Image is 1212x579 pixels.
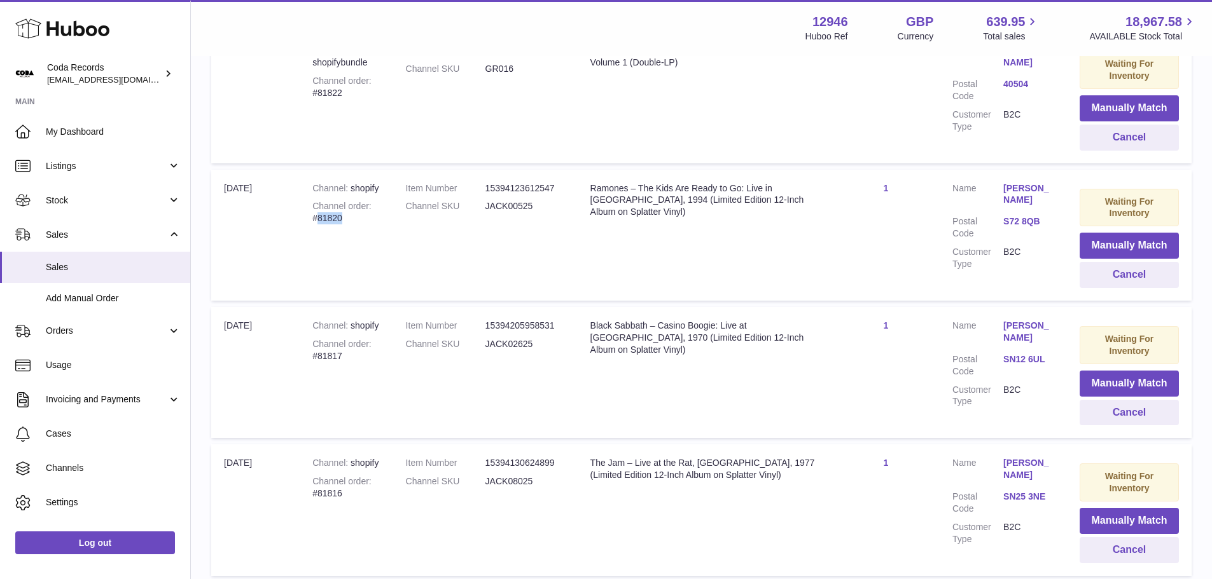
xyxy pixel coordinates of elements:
td: [DATE] [211,32,300,163]
a: S72 8QB [1003,215,1054,228]
a: 639.95 Total sales [983,13,1040,43]
strong: Channel order [312,76,372,86]
div: The Jam – Live at the Rat, [GEOGRAPHIC_DATA], 1977 (Limited Edition 12-Inch Album on Splatter Vinyl) [590,457,819,481]
strong: Channel order [312,339,372,349]
span: Usage [46,359,181,371]
button: Manually Match [1080,508,1179,534]
a: SN25 3NE [1003,491,1054,503]
button: Manually Match [1080,95,1179,121]
div: #81816 [312,475,380,500]
span: My Dashboard [46,126,181,138]
dd: JACK00525 [485,200,565,212]
span: Invoicing and Payments [46,393,167,405]
td: [DATE] [211,307,300,438]
a: 1 [884,458,889,468]
button: Cancel [1080,537,1179,563]
a: [PERSON_NAME] [1003,457,1054,481]
dt: Name [952,320,1003,347]
div: shopify [312,182,380,194]
dt: Item Number [406,320,485,332]
dt: Customer Type [952,521,1003,545]
span: Settings [46,496,181,508]
dt: Channel SKU [406,63,485,75]
div: shopifybundle [312,44,380,69]
dt: Postal Code [952,215,1003,240]
strong: Waiting For Inventory [1105,58,1153,81]
a: SN12 6UL [1003,353,1054,365]
button: Cancel [1080,400,1179,426]
span: 639.95 [986,13,1025,31]
span: Add Manual Order [46,292,181,304]
div: Coda Records [47,62,162,86]
span: Stock [46,194,167,207]
dd: GR016 [485,63,565,75]
dt: Customer Type [952,109,1003,133]
a: 1 [884,320,889,330]
strong: GBP [906,13,933,31]
div: #81817 [312,338,380,362]
span: Total sales [983,31,1040,43]
strong: Channel [312,320,351,330]
a: [PERSON_NAME] [1003,44,1054,69]
a: 40504 [1003,78,1054,90]
strong: Waiting For Inventory [1105,196,1153,219]
div: Currency [898,31,934,43]
a: [PERSON_NAME] [1003,320,1054,344]
a: [PERSON_NAME] [1003,182,1054,207]
button: Manually Match [1080,371,1179,397]
strong: Waiting For Inventory [1105,334,1153,356]
div: shopify [312,457,380,469]
dd: JACK08025 [485,475,565,487]
div: [PERSON_NAME] Fleetwood Mac – Chalk Farm Blues: Volume 1 (Double-LP) [590,44,819,69]
dt: Customer Type [952,246,1003,270]
span: Listings [46,160,167,172]
button: Cancel [1080,262,1179,288]
dd: B2C [1003,246,1054,270]
a: 1 [884,183,889,193]
td: [DATE] [211,444,300,575]
span: Orders [46,325,167,337]
button: Cancel [1080,125,1179,151]
dt: Channel SKU [406,475,485,487]
div: Black Sabbath – Casino Boogie: Live at [GEOGRAPHIC_DATA], 1970 (Limited Edition 12-Inch Album on ... [590,320,819,356]
span: Cases [46,428,181,440]
div: Huboo Ref [805,31,848,43]
strong: Channel order [312,476,372,486]
dd: B2C [1003,521,1054,545]
dt: Name [952,44,1003,72]
div: #81822 [312,75,380,99]
dt: Item Number [406,182,485,194]
dt: Name [952,457,1003,484]
span: AVAILABLE Stock Total [1089,31,1197,43]
strong: Channel order [312,201,372,211]
dt: Item Number [406,457,485,469]
dt: Channel SKU [406,338,485,350]
span: Sales [46,261,181,273]
dt: Postal Code [952,78,1003,102]
button: Manually Match [1080,233,1179,259]
dt: Name [952,182,1003,210]
dd: B2C [1003,109,1054,133]
td: [DATE] [211,170,300,301]
strong: Channel [312,458,351,468]
div: #81820 [312,200,380,224]
img: haz@pcatmedia.com [15,64,34,83]
dd: 15394205958531 [485,320,565,332]
span: Sales [46,229,167,241]
dt: Customer Type [952,384,1003,408]
dd: B2C [1003,384,1054,408]
dd: 15394130624899 [485,457,565,469]
dd: JACK02625 [485,338,565,350]
div: shopify [312,320,380,332]
span: Channels [46,462,181,474]
div: Ramones – The Kids Are Ready to Go: Live in [GEOGRAPHIC_DATA], 1994 (Limited Edition 12-Inch Albu... [590,182,819,219]
dt: Postal Code [952,353,1003,378]
dd: 15394123612547 [485,182,565,194]
strong: Channel [312,183,351,193]
dt: Postal Code [952,491,1003,515]
a: Log out [15,531,175,554]
strong: 12946 [812,13,848,31]
strong: Waiting For Inventory [1105,471,1153,493]
a: 18,967.58 AVAILABLE Stock Total [1089,13,1197,43]
dt: Channel SKU [406,200,485,212]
